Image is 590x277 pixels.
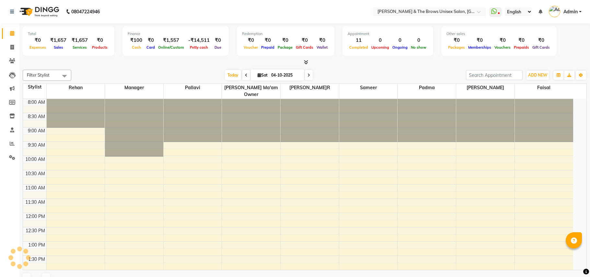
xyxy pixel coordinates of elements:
span: [PERSON_NAME]r [281,84,339,92]
span: Vouchers [493,45,512,50]
span: faisal [515,84,573,92]
span: Products [90,45,109,50]
div: ₹0 [28,37,48,44]
span: Prepaid [260,45,276,50]
div: ₹0 [294,37,315,44]
img: Admin [549,6,560,17]
div: 9:30 AM [27,142,46,149]
span: Completed [348,45,370,50]
span: Due [213,45,223,50]
b: 08047224946 [71,3,100,21]
div: ₹0 [260,37,276,44]
span: manager [105,84,163,92]
div: ₹100 [128,37,145,44]
span: Gift Cards [294,45,315,50]
div: ₹1,657 [69,37,90,44]
div: 0 [409,37,428,44]
span: Upcoming [370,45,391,50]
span: Expenses [28,45,48,50]
div: ₹0 [242,37,260,44]
div: Other sales [446,31,551,37]
div: ₹0 [212,37,224,44]
div: 8:00 AM [27,99,46,106]
div: 10:00 AM [24,156,46,163]
div: 11:30 AM [24,199,46,206]
div: 1:30 PM [27,256,46,263]
div: 9:00 AM [27,127,46,134]
span: Pallavi [164,84,222,92]
div: 1:00 PM [27,242,46,248]
div: 11:00 AM [24,185,46,191]
div: 11 [348,37,370,44]
span: Wallet [315,45,329,50]
div: ₹0 [531,37,551,44]
span: Cash [130,45,143,50]
div: 12:00 PM [24,213,46,220]
span: Memberships [467,45,493,50]
span: Sameer [339,84,398,92]
span: Card [145,45,156,50]
span: [PERSON_NAME] [456,84,515,92]
button: ADD NEW [526,71,549,80]
span: Services [71,45,88,50]
span: Sat [256,73,269,78]
div: 10:30 AM [24,170,46,177]
div: 0 [370,37,391,44]
span: Ongoing [391,45,409,50]
span: padma [398,84,456,92]
span: ADD NEW [528,73,547,78]
div: ₹0 [467,37,493,44]
span: Gift Cards [531,45,551,50]
div: ₹0 [512,37,531,44]
div: ₹0 [446,37,467,44]
div: -₹14,511 [186,37,212,44]
div: Appointment [348,31,428,37]
span: Filter Stylist [27,72,50,78]
span: Prepaids [512,45,531,50]
span: Petty cash [188,45,210,50]
div: ₹0 [145,37,156,44]
div: ₹1,557 [156,37,186,44]
span: Sales [52,45,65,50]
input: Search Appointment [466,70,523,80]
span: Admin [563,8,578,15]
span: Today [225,70,241,80]
div: 8:30 AM [27,113,46,120]
span: [PERSON_NAME] ma'am owner [222,84,280,99]
div: Total [28,31,109,37]
div: ₹0 [493,37,512,44]
div: ₹0 [276,37,294,44]
div: Redemption [242,31,329,37]
span: Voucher [242,45,260,50]
div: ₹1,657 [48,37,69,44]
div: ₹0 [90,37,109,44]
span: Online/Custom [156,45,186,50]
span: Package [276,45,294,50]
img: logo [17,3,61,21]
span: Rehan [47,84,105,92]
input: 2025-10-04 [269,70,302,80]
span: No show [409,45,428,50]
div: Finance [128,31,224,37]
div: Stylist [23,84,46,90]
div: ₹0 [315,37,329,44]
div: 0 [391,37,409,44]
div: 12:30 PM [24,227,46,234]
span: Packages [446,45,467,50]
